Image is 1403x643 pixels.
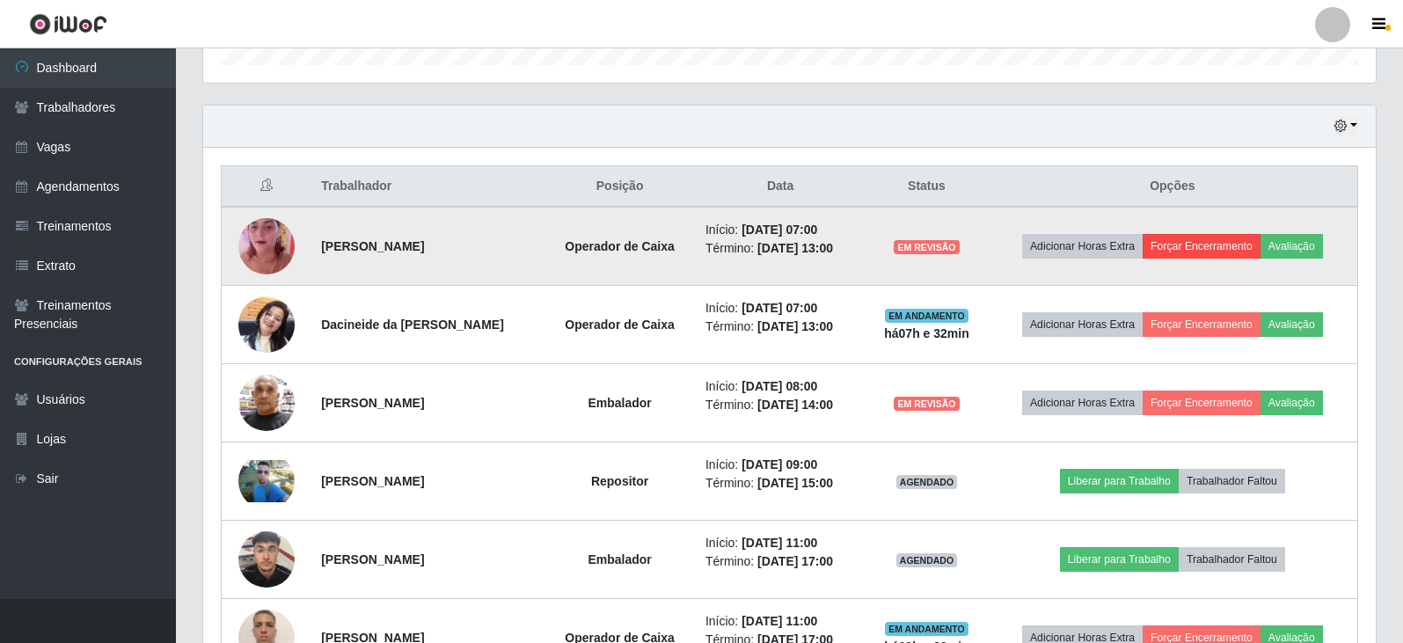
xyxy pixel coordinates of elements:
time: [DATE] 09:00 [742,457,817,471]
th: Trabalhador [311,166,544,208]
button: Adicionar Horas Extra [1022,234,1143,259]
img: 1742358454044.jpeg [238,460,295,502]
time: [DATE] 14:00 [757,398,833,412]
time: [DATE] 13:00 [757,241,833,255]
th: Status [866,166,987,208]
strong: Embalador [588,396,651,410]
li: Início: [705,612,855,631]
th: Posição [544,166,695,208]
span: AGENDADO [896,475,958,489]
button: Trabalhador Faltou [1179,469,1285,493]
li: Início: [705,534,855,552]
li: Início: [705,221,855,239]
li: Término: [705,552,855,571]
span: AGENDADO [896,553,958,567]
button: Avaliação [1261,234,1323,259]
time: [DATE] 07:00 [742,223,817,237]
button: Avaliação [1261,391,1323,415]
li: Término: [705,396,855,414]
li: Término: [705,239,855,258]
img: 1736890785171.jpeg [238,353,295,453]
button: Trabalhador Faltou [1179,547,1285,572]
li: Término: [705,474,855,493]
time: [DATE] 11:00 [742,614,817,628]
span: EM REVISÃO [894,397,959,411]
li: Início: [705,377,855,396]
strong: [PERSON_NAME] [321,239,424,253]
time: [DATE] 11:00 [742,536,817,550]
button: Liberar para Trabalho [1060,547,1179,572]
strong: [PERSON_NAME] [321,552,424,566]
li: Início: [705,456,855,474]
img: CoreUI Logo [29,13,107,35]
img: 1743426688081.jpeg [238,196,295,296]
button: Adicionar Horas Extra [1022,391,1143,415]
strong: Operador de Caixa [565,318,675,332]
button: Forçar Encerramento [1143,312,1261,337]
strong: Operador de Caixa [565,239,675,253]
time: [DATE] 07:00 [742,301,817,315]
strong: há 07 h e 32 min [884,326,969,340]
li: Início: [705,299,855,318]
span: EM ANDAMENTO [885,309,968,323]
strong: Embalador [588,552,651,566]
button: Liberar para Trabalho [1060,469,1179,493]
img: 1753794100219.jpeg [238,522,295,596]
th: Data [695,166,866,208]
time: [DATE] 15:00 [757,476,833,490]
time: [DATE] 08:00 [742,379,817,393]
time: [DATE] 13:00 [757,319,833,333]
button: Forçar Encerramento [1143,234,1261,259]
time: [DATE] 17:00 [757,554,833,568]
img: 1752513386175.jpeg [238,287,295,362]
strong: Repositor [591,474,648,488]
strong: Dacineide da [PERSON_NAME] [321,318,504,332]
button: Forçar Encerramento [1143,391,1261,415]
span: EM REVISÃO [894,240,959,254]
strong: [PERSON_NAME] [321,474,424,488]
button: Adicionar Horas Extra [1022,312,1143,337]
button: Avaliação [1261,312,1323,337]
li: Término: [705,318,855,336]
th: Opções [988,166,1358,208]
strong: [PERSON_NAME] [321,396,424,410]
span: EM ANDAMENTO [885,622,968,636]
